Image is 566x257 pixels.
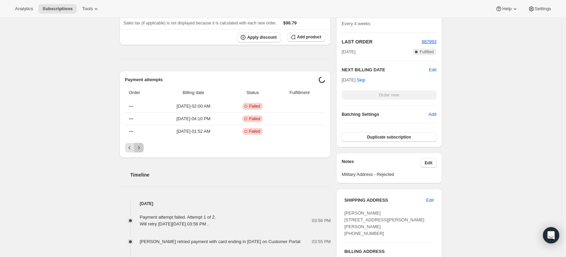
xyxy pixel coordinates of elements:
[491,4,522,14] button: Help
[129,129,133,134] span: ---
[353,75,369,86] button: Skip
[425,160,433,166] span: Edit
[140,214,216,227] div: Payment attempt failed. Attempt 1 of 2. Will retry [DATE][DATE] 03:56 PM .
[78,4,104,14] button: Tools
[342,49,355,55] span: [DATE]
[15,6,33,12] span: Analytics
[125,143,326,152] nav: Pagination
[342,158,421,168] h3: Notes
[120,200,331,207] h4: [DATE]
[124,21,277,25] span: Sales tax (if applicable) is not displayed because it is calculated with each new order.
[312,217,331,224] span: 03:56 PM
[426,197,434,204] span: Edit
[160,89,227,96] span: Billing date
[134,143,144,152] button: Next
[82,6,93,12] span: Tools
[140,239,300,244] span: [PERSON_NAME] retried payment with card ending in [DATE] on Customer Portal
[125,143,134,152] button: Previous
[422,195,438,206] button: Edit
[129,116,133,121] span: ---
[283,20,297,25] span: $98.79
[342,67,429,73] h2: NEXT BILLING DATE
[125,85,158,100] th: Order
[344,197,426,204] h3: SHIPPING ADDRESS
[342,111,428,118] h6: Batching Settings
[11,4,37,14] button: Analytics
[367,134,411,140] span: Duplicate subscription
[297,34,321,40] span: Add product
[357,77,365,84] span: Skip
[312,238,331,245] span: 03:55 PM
[125,76,319,83] h2: Payment attempts
[232,89,274,96] span: Status
[342,171,436,178] span: Military Address - Rejected
[249,104,260,109] span: Failed
[524,4,555,14] button: Settings
[129,104,133,109] span: ---
[502,6,511,12] span: Help
[422,39,436,44] a: 887993
[160,128,227,135] span: [DATE] · 01:52 AM
[344,210,424,236] span: [PERSON_NAME] [STREET_ADDRESS][PERSON_NAME][PERSON_NAME] [PHONE_NUMBER]
[38,4,77,14] button: Subscriptions
[420,49,434,55] span: Fulfilled
[543,227,559,243] div: Open Intercom Messenger
[249,116,260,122] span: Failed
[42,6,73,12] span: Subscriptions
[288,32,325,42] button: Add product
[342,38,422,45] h2: LAST ORDER
[130,171,331,178] h2: Timeline
[342,132,436,142] button: Duplicate subscription
[429,67,436,73] button: Edit
[278,89,322,96] span: Fulfillment
[249,129,260,134] span: Failed
[342,77,365,82] span: [DATE] ·
[535,6,551,12] span: Settings
[421,158,437,168] button: Edit
[342,21,370,26] span: Every 4 weeks
[247,35,277,40] span: Apply discount
[344,248,434,255] h3: BILLING ADDRESS
[424,109,440,120] button: Add
[238,32,281,42] button: Apply discount
[160,103,227,110] span: [DATE] · 02:00 AM
[160,115,227,122] span: [DATE] · 04:10 PM
[422,38,436,45] button: 887993
[428,111,436,118] span: Add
